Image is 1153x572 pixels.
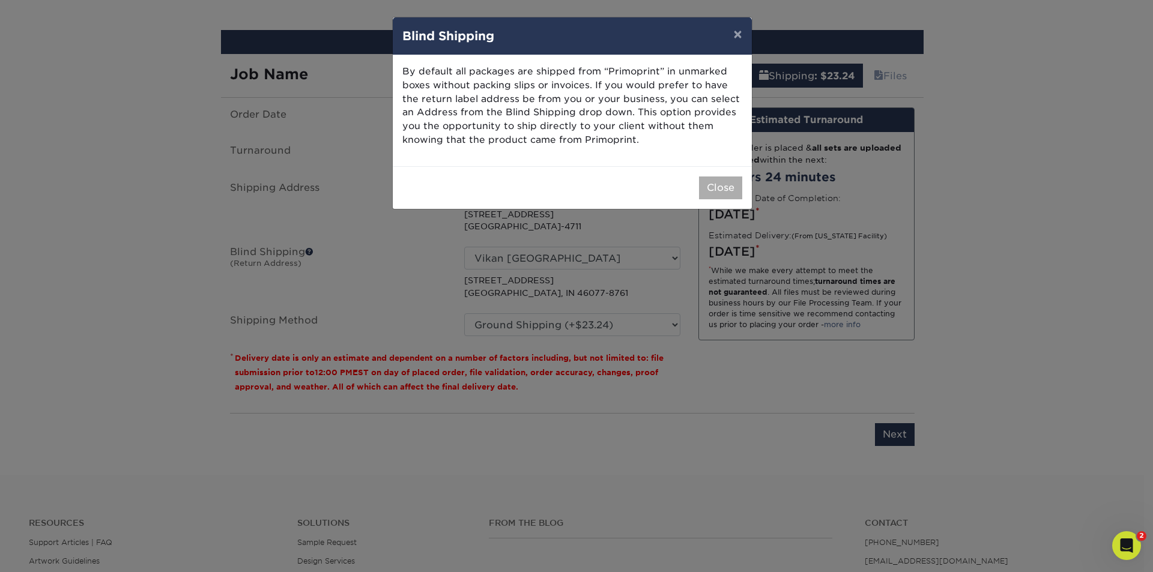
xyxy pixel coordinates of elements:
[1112,531,1141,560] iframe: Intercom live chat
[1137,531,1146,541] span: 2
[402,65,742,147] p: By default all packages are shipped from “Primoprint” in unmarked boxes without packing slips or ...
[724,17,751,51] button: ×
[402,27,742,45] h4: Blind Shipping
[699,176,742,199] button: Close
